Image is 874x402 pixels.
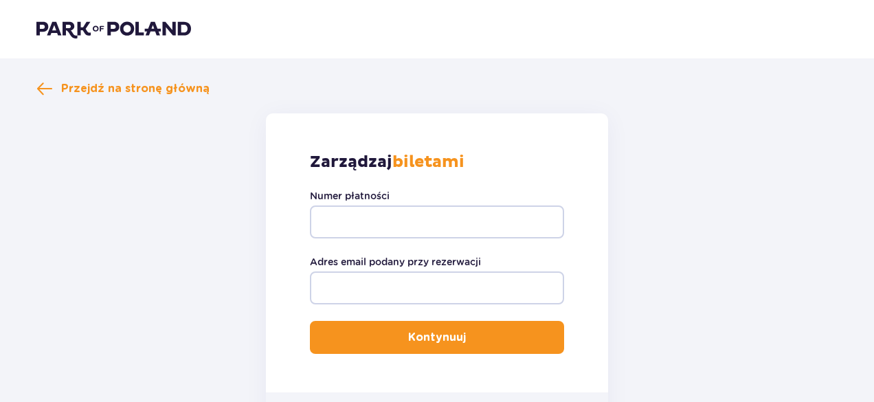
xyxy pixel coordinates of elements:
p: Zarządzaj [310,152,464,172]
strong: biletami [392,152,464,172]
a: Przejdź na stronę główną [36,80,210,97]
img: Park of Poland logo [36,19,191,38]
span: Przejdź na stronę główną [61,81,210,96]
label: Numer płatności [310,189,390,203]
label: Adres email podany przy rezerwacji [310,255,481,269]
p: Kontynuuj [408,330,466,345]
button: Kontynuuj [310,321,564,354]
